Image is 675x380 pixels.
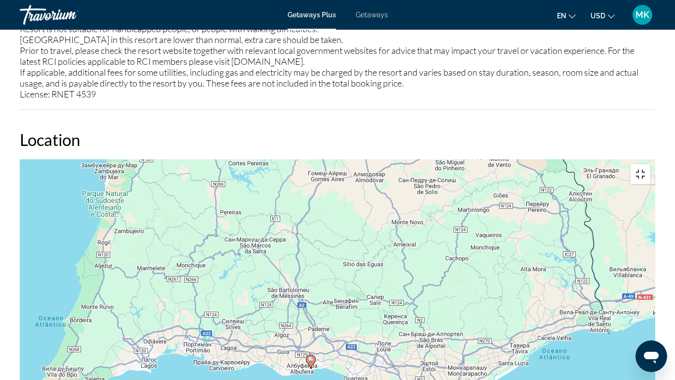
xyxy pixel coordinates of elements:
[591,12,605,20] span: USD
[631,164,650,184] button: Включить полноэкранный режим
[557,12,566,20] span: en
[20,2,119,28] a: Travorium
[20,130,655,149] h2: Location
[635,340,667,372] iframe: Кнопка запуска окна обмена сообщениями
[356,11,388,19] a: Getaways
[557,8,576,23] button: Change language
[635,10,649,20] span: MK
[591,8,615,23] button: Change currency
[630,4,655,25] button: User Menu
[288,11,336,19] a: Getaways Plus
